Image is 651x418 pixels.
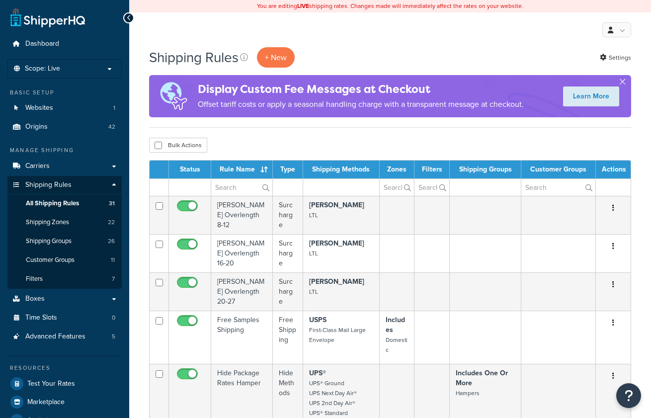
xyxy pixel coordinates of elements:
a: Time Slots 0 [7,309,122,327]
th: Customer Groups [521,161,596,178]
li: Websites [7,99,122,117]
span: 42 [108,123,115,131]
li: Carriers [7,157,122,175]
div: Resources [7,364,122,372]
a: Shipping Groups 26 [7,232,122,251]
small: UPS® Ground UPS Next Day Air® UPS 2nd Day Air® UPS® Standard [309,379,357,418]
strong: [PERSON_NAME] [309,238,364,249]
strong: UPS® [309,368,326,378]
th: Status [169,161,211,178]
span: Shipping Groups [26,237,72,246]
span: Boxes [25,295,45,303]
span: 26 [108,237,115,246]
small: LTL [309,249,318,258]
a: Filters 7 [7,270,122,288]
span: Shipping Rules [25,181,72,189]
li: Shipping Groups [7,232,122,251]
td: Surcharge [273,234,303,272]
span: 1 [113,104,115,112]
td: Surcharge [273,196,303,234]
span: Websites [25,104,53,112]
td: [PERSON_NAME] Overlength 20-27 [211,272,273,311]
span: Customer Groups [26,256,75,264]
li: All Shipping Rules [7,194,122,213]
span: Origins [25,123,48,131]
li: Time Slots [7,309,122,327]
a: Settings [600,51,631,65]
li: Origins [7,118,122,136]
input: Search [380,179,414,196]
input: Search [521,179,595,196]
p: + New [257,47,295,68]
a: Boxes [7,290,122,308]
span: Carriers [25,162,50,170]
a: Shipping Zones 22 [7,213,122,232]
td: Free Shipping [273,311,303,364]
a: Origins 42 [7,118,122,136]
strong: Includes [386,315,405,335]
span: 7 [112,275,115,283]
li: Shipping Rules [7,176,122,289]
th: Actions [596,161,631,178]
span: 0 [112,314,115,322]
strong: Includes One Or More [456,368,508,388]
li: Filters [7,270,122,288]
li: Advanced Features [7,328,122,346]
a: Test Your Rates [7,375,122,393]
p: Offset tariff costs or apply a seasonal handling charge with a transparent message at checkout. [198,97,524,111]
small: First-Class Mail Large Envelope [309,326,366,344]
a: All Shipping Rules 31 [7,194,122,213]
div: Basic Setup [7,88,122,97]
span: 31 [109,199,115,208]
td: Surcharge [273,272,303,311]
a: Marketplace [7,393,122,411]
span: 11 [111,256,115,264]
span: Marketplace [27,398,65,407]
strong: USPS [309,315,326,325]
small: LTL [309,287,318,296]
span: Time Slots [25,314,57,322]
th: Zones [380,161,414,178]
th: Filters [414,161,450,178]
span: Filters [26,275,43,283]
input: Search [211,179,272,196]
div: Manage Shipping [7,146,122,155]
th: Shipping Groups [450,161,521,178]
span: All Shipping Rules [26,199,79,208]
a: Customer Groups 11 [7,251,122,269]
a: Shipping Rules [7,176,122,194]
button: Open Resource Center [616,383,641,408]
li: Shipping Zones [7,213,122,232]
a: Advanced Features 5 [7,328,122,346]
span: Test Your Rates [27,380,75,388]
th: Type [273,161,303,178]
small: Domestic [386,335,407,354]
td: [PERSON_NAME] Overlength 8-12 [211,196,273,234]
strong: [PERSON_NAME] [309,276,364,287]
h4: Display Custom Fee Messages at Checkout [198,81,524,97]
a: Websites 1 [7,99,122,117]
span: 5 [112,333,115,341]
small: Hampers [456,389,480,398]
input: Search [414,179,449,196]
strong: [PERSON_NAME] [309,200,364,210]
span: Advanced Features [25,333,85,341]
a: Dashboard [7,35,122,53]
span: Shipping Zones [26,218,69,227]
th: Shipping Methods [303,161,380,178]
img: duties-banner-06bc72dcb5fe05cb3f9472aba00be2ae8eb53ab6f0d8bb03d382ba314ac3c341.png [149,75,198,117]
th: Rule Name : activate to sort column ascending [211,161,273,178]
td: Free Samples Shipping [211,311,273,364]
b: LIVE [297,1,309,10]
li: Customer Groups [7,251,122,269]
span: 22 [108,218,115,227]
a: ShipperHQ Home [10,7,85,27]
button: Bulk Actions [149,138,207,153]
span: Scope: Live [25,65,60,73]
span: Dashboard [25,40,59,48]
a: Learn More [563,86,619,106]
